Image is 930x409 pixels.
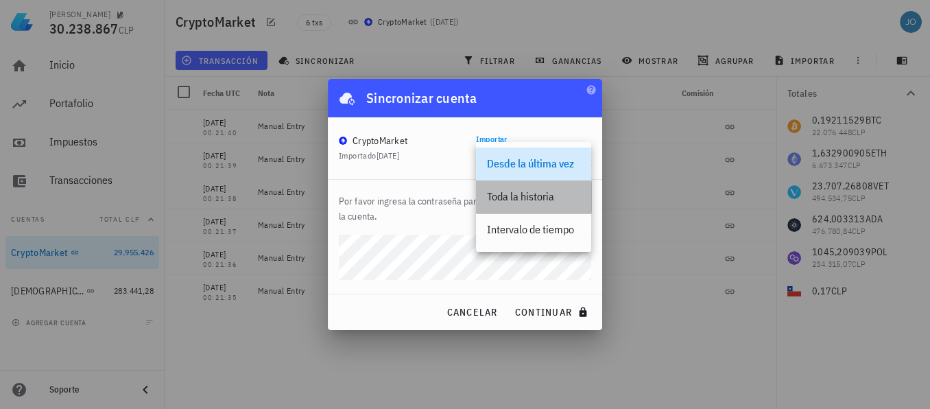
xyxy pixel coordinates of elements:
span: Importado [339,150,399,161]
button: cancelar [440,300,503,325]
label: Importar [476,134,508,144]
button: continuar [509,300,597,325]
p: Por favor ingresa la contraseña para desbloquear y sincronizar la cuenta. [339,194,591,224]
div: CryptoMarket [353,134,407,148]
img: CryptoMKT [339,137,347,145]
div: Intervalo de tiempo [487,223,580,236]
span: continuar [514,306,591,318]
div: Desde la última vez [487,157,580,170]
div: Toda la historia [487,190,580,203]
span: [DATE] [377,150,399,161]
div: ImportarDesde la última vez [476,142,591,165]
div: Sincronizar cuenta [366,87,477,109]
span: cancelar [446,306,497,318]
